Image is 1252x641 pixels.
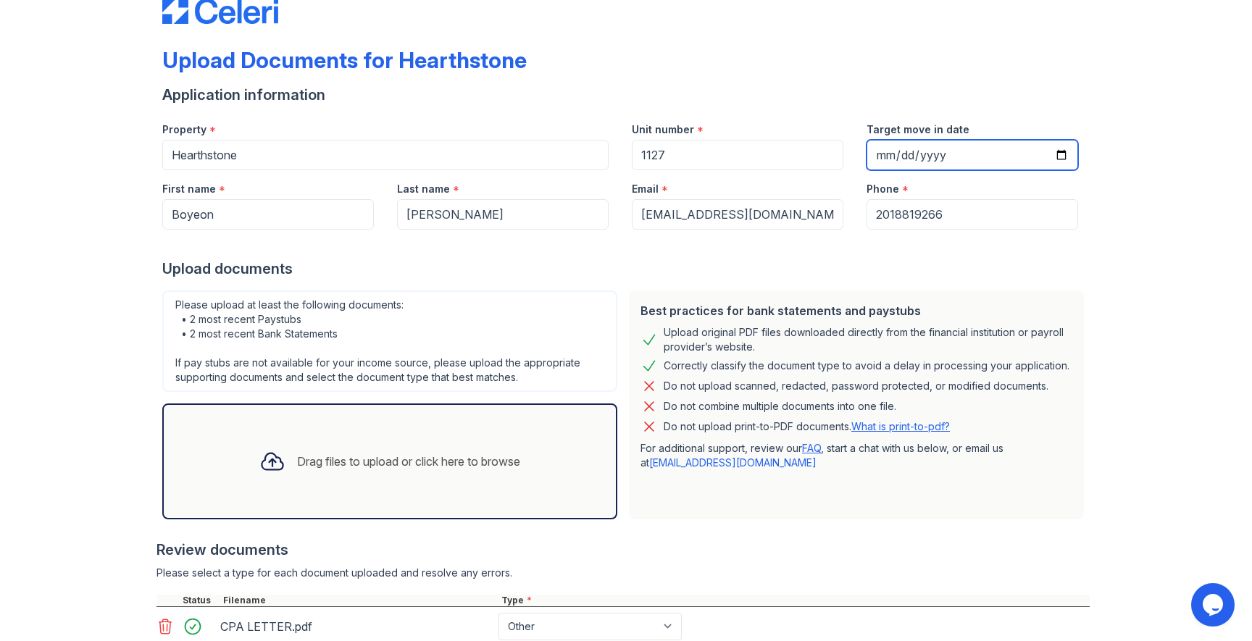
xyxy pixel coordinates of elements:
div: Drag files to upload or click here to browse [297,453,520,470]
label: Property [162,122,206,137]
div: Upload documents [162,259,1090,279]
label: Email [632,182,659,196]
div: Application information [162,85,1090,105]
div: CPA LETTER.pdf [220,615,493,638]
p: For additional support, review our , start a chat with us below, or email us at [640,441,1072,470]
div: Please select a type for each document uploaded and resolve any errors. [156,566,1090,580]
label: First name [162,182,216,196]
div: Review documents [156,540,1090,560]
p: Do not upload print-to-PDF documents. [664,419,950,434]
a: FAQ [802,442,821,454]
iframe: chat widget [1191,583,1238,627]
div: Filename [220,595,498,606]
div: Correctly classify the document type to avoid a delay in processing your application. [664,357,1069,374]
label: Target move in date [867,122,969,137]
div: Upload Documents for Hearthstone [162,47,527,73]
div: Status [180,595,220,606]
div: Do not upload scanned, redacted, password protected, or modified documents. [664,377,1048,395]
a: What is print-to-pdf? [851,420,950,432]
div: Type [498,595,1090,606]
div: Please upload at least the following documents: • 2 most recent Paystubs • 2 most recent Bank Sta... [162,290,617,392]
label: Phone [867,182,899,196]
a: [EMAIL_ADDRESS][DOMAIN_NAME] [649,456,817,469]
div: Best practices for bank statements and paystubs [640,302,1072,319]
div: Upload original PDF files downloaded directly from the financial institution or payroll provider’... [664,325,1072,354]
label: Unit number [632,122,694,137]
div: Do not combine multiple documents into one file. [664,398,896,415]
label: Last name [397,182,450,196]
